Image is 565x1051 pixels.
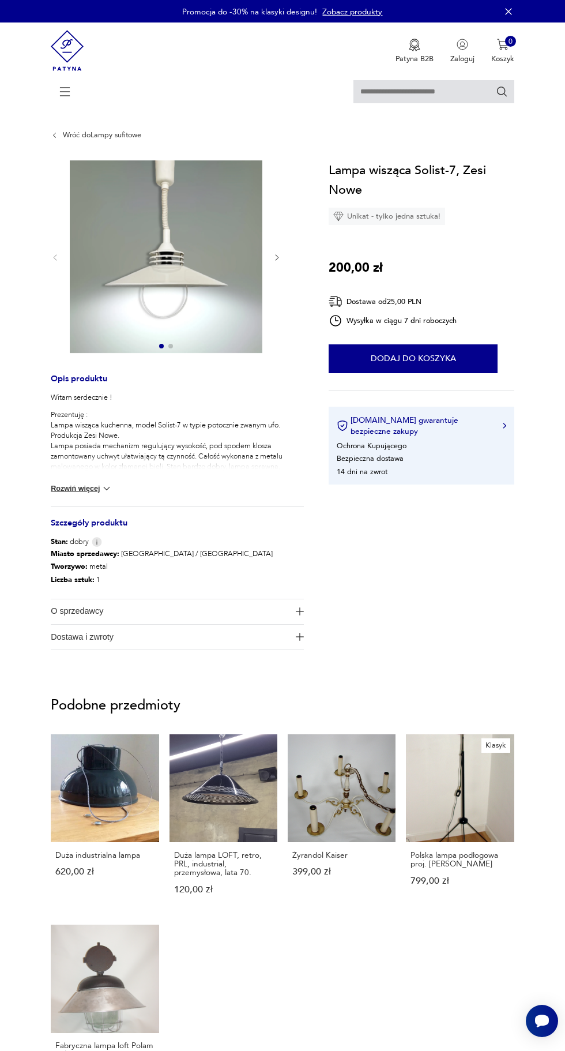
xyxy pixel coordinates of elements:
p: 1 [51,573,273,586]
button: Patyna B2B [395,39,434,64]
button: Ikona plusaDostawa i zwroty [51,625,304,650]
p: Duża lampa LOFT, retro, PRL, industrial, przemysłowa, lata 70. [174,851,273,877]
b: Miasto sprzedawcy : [51,549,119,559]
p: 620,00 zł [55,868,154,876]
button: [DOMAIN_NAME] gwarantuje bezpieczne zakupy [337,415,506,437]
iframe: Smartsupp widget button [526,1005,558,1037]
img: Ikonka użytkownika [457,39,468,50]
p: 120,00 zł [174,885,273,894]
a: Duża lampa LOFT, retro, PRL, industrial, przemysłowa, lata 70.Duża lampa LOFT, retro, PRL, indust... [169,734,277,914]
span: O sprzedawcy [51,599,289,624]
span: dobry [51,536,89,547]
p: [GEOGRAPHIC_DATA] / [GEOGRAPHIC_DATA] [51,547,273,560]
img: Ikona medalu [409,39,420,51]
img: Patyna - sklep z meblami i dekoracjami vintage [51,22,84,78]
p: 799,00 zł [411,877,510,885]
a: Ikona medaluPatyna B2B [395,39,434,64]
li: Ochrona Kupującego [337,441,406,451]
a: KlasykPolska lampa podłogowa proj. A.GałeckiPolska lampa podłogowa proj. [PERSON_NAME]799,00 zł [406,734,514,914]
a: Żyrandol KaiserŻyrandol Kaiser399,00 zł [288,734,395,914]
li: Bezpieczna dostawa [337,453,404,464]
b: Stan: [51,536,68,547]
button: Szukaj [496,85,508,98]
img: Info icon [92,537,102,547]
img: chevron down [101,483,112,494]
button: Ikona plusaO sprzedawcy [51,599,304,624]
h1: Lampa wisząca Solist-7, Zesi Nowe [329,160,514,200]
h3: Szczegóły produktu [51,520,304,537]
p: Witam serdecznie ! [51,392,304,403]
p: metal [51,560,273,573]
img: Ikona diamentu [333,211,344,222]
p: Zaloguj [450,54,474,64]
p: Patyna B2B [395,54,434,64]
a: Duża industrialna lampaDuża industrialna lampa620,00 zł [51,734,159,914]
li: 14 dni na zwrot [337,467,387,477]
img: Ikona plusa [296,633,304,641]
button: Rozwiń więcej [51,483,112,494]
p: Żyrandol Kaiser [292,851,391,859]
img: Ikona plusa [296,607,304,615]
div: Unikat - tylko jedna sztuka! [329,208,445,225]
p: Koszyk [491,54,514,64]
p: 399,00 zł [292,868,391,876]
p: Duża industrialna lampa [55,851,154,859]
span: Dostawa i zwroty [51,625,289,650]
h3: Opis produktu [51,376,304,393]
b: Tworzywo : [51,561,88,572]
p: Podobne przedmioty [51,700,514,712]
p: Prezentuję : Lampa wisząca kuchenna, model Solist-7 w typie potocznie zwanym ufo. Produkcja Zesi ... [51,410,304,493]
button: 0Koszyk [491,39,514,64]
a: Wróć doLampy sufitowe [63,131,141,139]
button: Dodaj do koszyka [329,344,498,373]
b: Liczba sztuk: [51,575,95,585]
img: Ikona strzałki w prawo [503,423,506,429]
img: Ikona certyfikatu [337,420,348,431]
p: Promocja do -30% na klasyki designu! [183,6,318,17]
a: Zobacz produkty [323,6,383,17]
p: 200,00 zł [329,258,383,277]
img: Ikona koszyka [497,39,508,50]
div: 0 [505,36,517,47]
div: Dostawa od 25,00 PLN [329,294,457,309]
p: Polska lampa podłogowa proj. [PERSON_NAME] [411,851,510,869]
img: Ikona dostawy [329,294,342,309]
div: Wysyłka w ciągu 7 dni roboczych [329,314,457,328]
button: Zaloguj [450,39,474,64]
img: Zdjęcie produktu Lampa wisząca Solist-7, Zesi Nowe [70,160,262,353]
